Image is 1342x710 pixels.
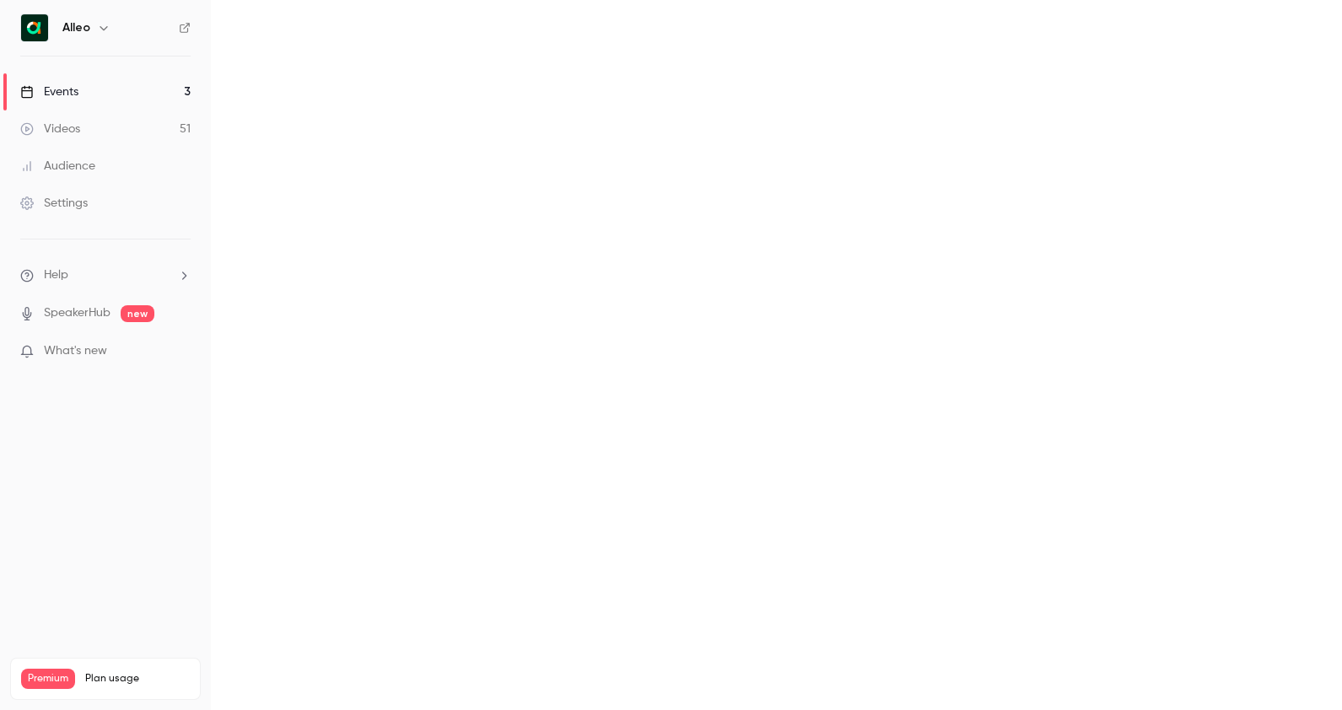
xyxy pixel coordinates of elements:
span: Premium [21,669,75,689]
li: help-dropdown-opener [20,266,191,284]
span: What's new [44,342,107,360]
span: new [121,305,154,322]
span: Plan usage [85,672,190,686]
a: SpeakerHub [44,304,110,322]
div: Videos [20,121,80,137]
div: Settings [20,195,88,212]
div: Events [20,83,78,100]
iframe: Noticeable Trigger [170,344,191,359]
div: Audience [20,158,95,175]
span: Help [44,266,68,284]
img: Alleo [21,14,48,41]
h6: Alleo [62,19,90,36]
